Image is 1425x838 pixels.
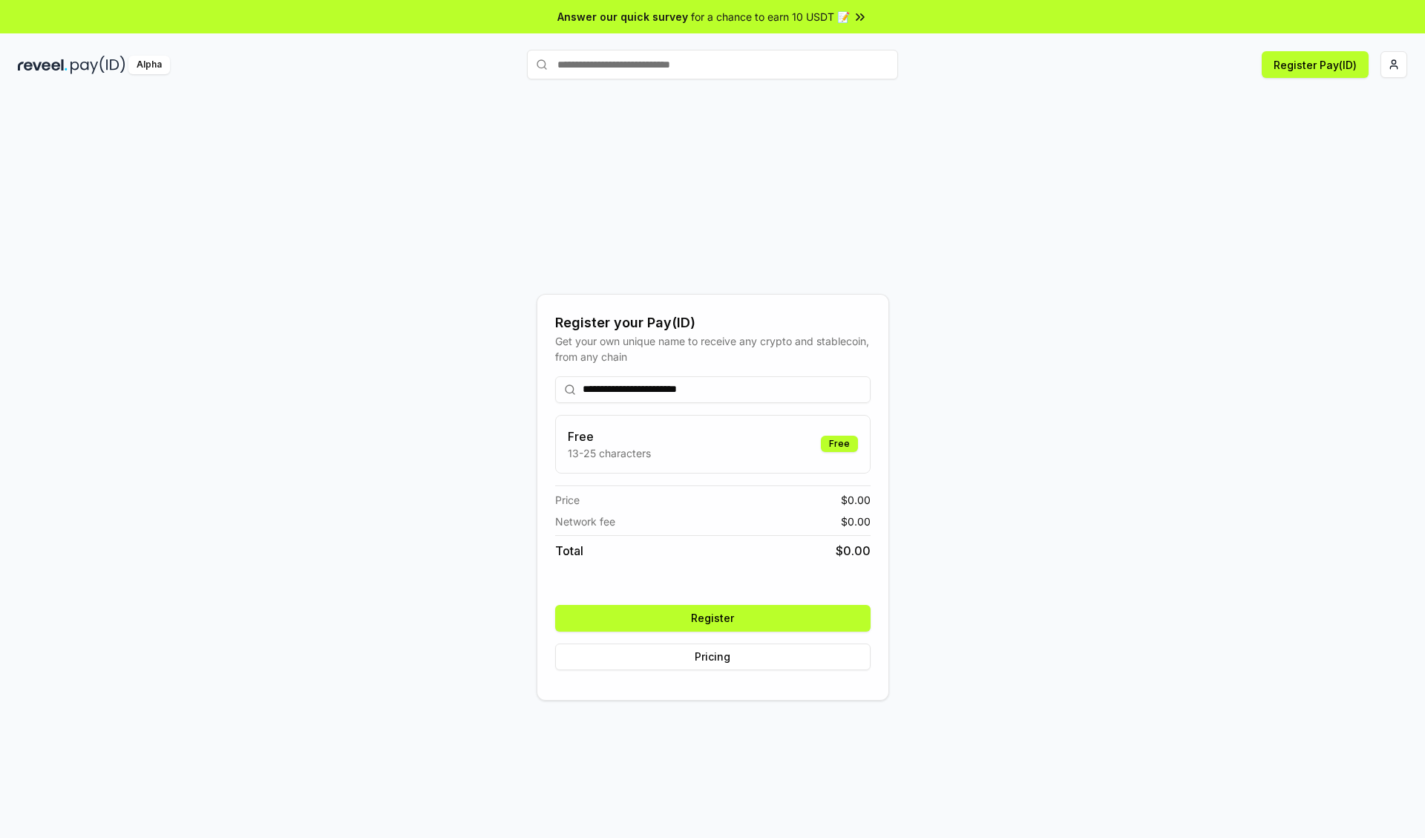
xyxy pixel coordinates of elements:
[836,542,871,560] span: $ 0.00
[555,312,871,333] div: Register your Pay(ID)
[841,514,871,529] span: $ 0.00
[821,436,858,452] div: Free
[555,605,871,632] button: Register
[841,492,871,508] span: $ 0.00
[568,428,651,445] h3: Free
[568,445,651,461] p: 13-25 characters
[555,514,615,529] span: Network fee
[555,333,871,364] div: Get your own unique name to receive any crypto and stablecoin, from any chain
[18,56,68,74] img: reveel_dark
[128,56,170,74] div: Alpha
[71,56,125,74] img: pay_id
[555,492,580,508] span: Price
[691,9,850,24] span: for a chance to earn 10 USDT 📝
[557,9,688,24] span: Answer our quick survey
[1262,51,1369,78] button: Register Pay(ID)
[555,542,583,560] span: Total
[555,644,871,670] button: Pricing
